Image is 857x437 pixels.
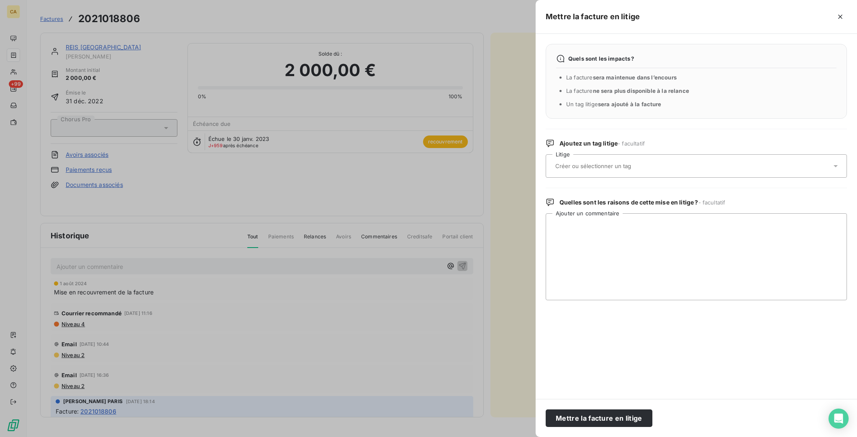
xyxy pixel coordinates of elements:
[618,140,645,147] span: - facultatif
[559,198,725,207] span: Quelles sont les raisons de cette mise en litige ?
[829,409,849,429] div: Open Intercom Messenger
[546,11,640,23] h5: Mettre la facture en litige
[593,74,677,81] span: sera maintenue dans l’encours
[698,199,726,206] span: - facultatif
[566,101,662,107] span: Un tag litige
[554,162,676,170] input: Créer ou sélectionner un tag
[593,87,689,94] span: ne sera plus disponible à la relance
[566,87,689,94] span: La facture
[546,409,652,427] button: Mettre la facture en litige
[566,74,677,81] span: La facture
[598,101,662,107] span: sera ajouté à la facture
[568,55,634,62] span: Quels sont les impacts ?
[559,139,645,148] span: Ajoutez un tag litige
